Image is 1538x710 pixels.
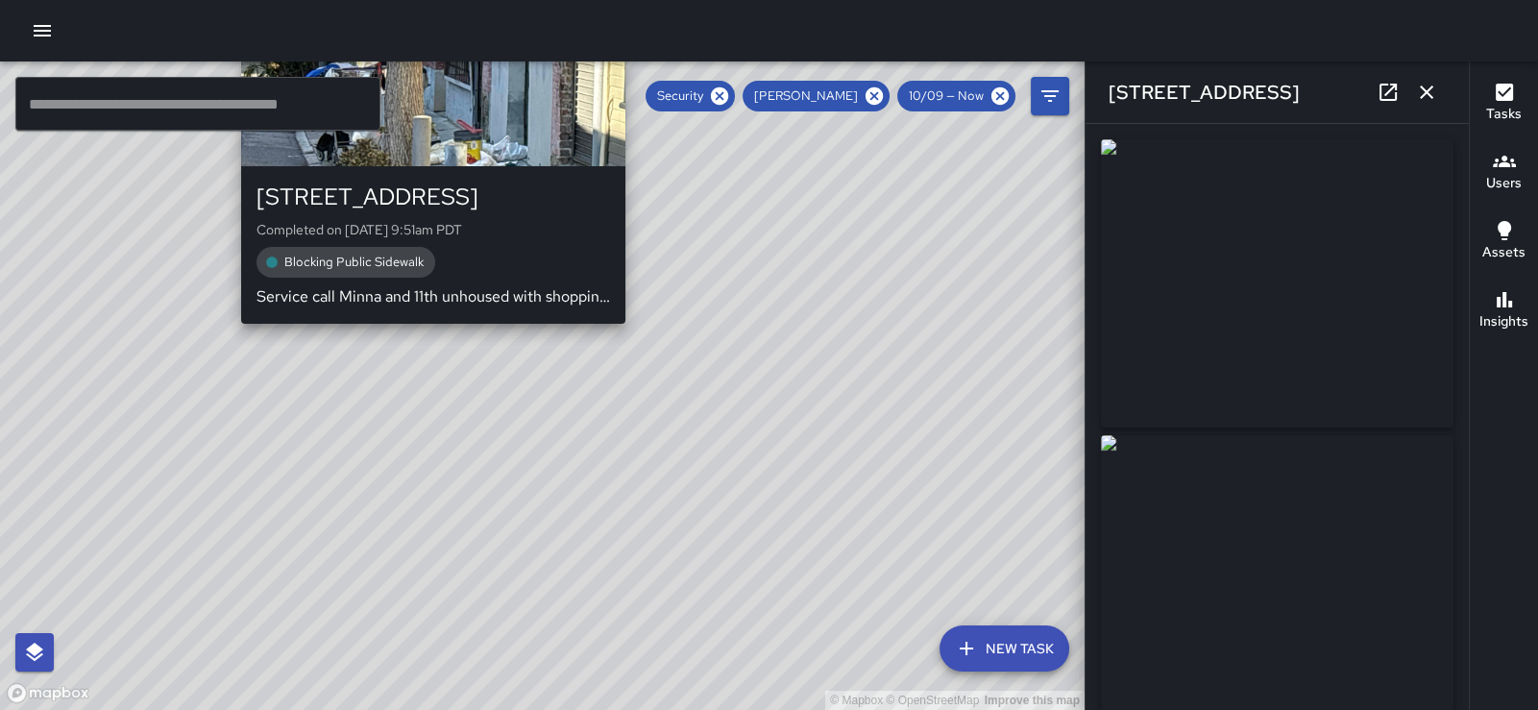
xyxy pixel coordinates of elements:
[273,253,435,272] span: Blocking Public Sidewalk
[897,81,1015,111] div: 10/09 — Now
[646,86,715,106] span: Security
[1470,138,1538,208] button: Users
[743,81,890,111] div: [PERSON_NAME]
[897,86,995,106] span: 10/09 — Now
[256,285,610,308] p: Service call Minna and 11th unhoused with shopping cart turns out it is 1 of are well known unhou...
[1470,208,1538,277] button: Assets
[1482,242,1526,263] h6: Assets
[1486,173,1522,194] h6: Users
[256,182,610,212] div: [STREET_ADDRESS]
[1486,104,1522,125] h6: Tasks
[940,625,1069,672] button: New Task
[646,81,735,111] div: Security
[256,220,610,239] p: Completed on [DATE] 9:51am PDT
[743,86,869,106] span: [PERSON_NAME]
[1031,77,1069,115] button: Filters
[1101,139,1453,428] img: request_images%2F37d87de0-a5f9-11f0-a273-cf4843fbf493
[1479,311,1528,332] h6: Insights
[1470,69,1538,138] button: Tasks
[1109,77,1300,108] h6: [STREET_ADDRESS]
[1470,277,1538,346] button: Insights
